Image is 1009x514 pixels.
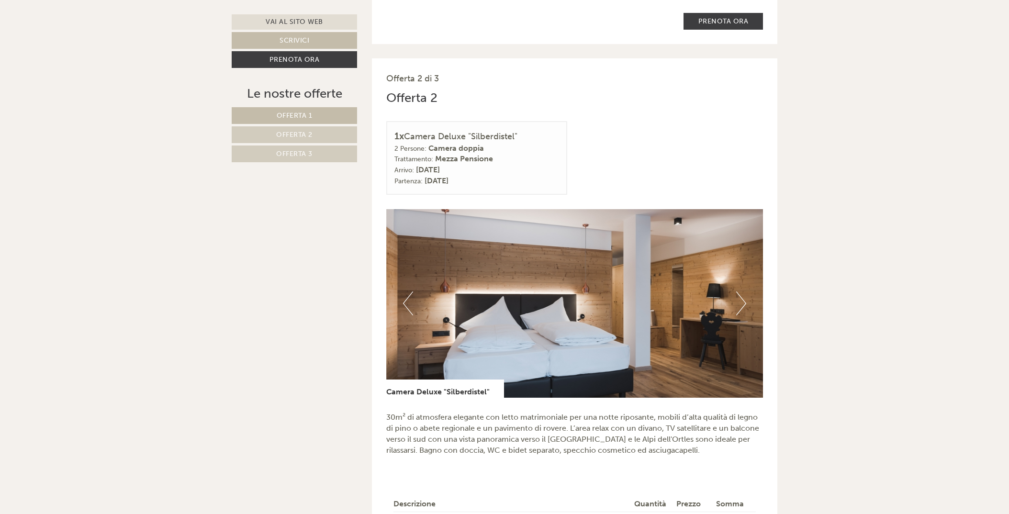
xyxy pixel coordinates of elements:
a: Scrivici [232,32,357,49]
small: Trattamento: [394,155,433,163]
th: Quantità [630,497,673,512]
p: 30m² di atmosfera elegante con letto matrimoniale per una notte riposante, mobili d’alta qualità ... [386,412,763,456]
b: Mezza Pensione [435,154,493,163]
span: Offerta 2 [276,131,313,139]
span: Offerta 1 [277,112,313,120]
th: Somma [712,497,756,512]
b: 1x [394,130,404,142]
b: Camera doppia [428,144,484,153]
div: domenica [162,7,215,23]
small: Partenza: [394,177,423,185]
button: Invia [329,252,378,269]
div: Camera Deluxe "Silberdistel" [386,380,504,398]
button: Next [736,291,746,315]
a: Vai al sito web [232,14,357,30]
div: Le nostre offerte [232,85,357,102]
a: Prenota ora [684,13,763,30]
small: 2 Persone: [394,145,426,153]
div: Buon giorno, come possiamo aiutarla? [7,26,156,55]
span: Offerta 3 [276,150,313,158]
th: Descrizione [393,497,630,512]
span: Offerta 2 di 3 [386,73,439,84]
div: Hotel [GEOGRAPHIC_DATA] [14,28,151,35]
th: Prezzo [673,497,712,512]
b: [DATE] [425,176,448,185]
div: Camera Deluxe "Silberdistel" [394,129,560,143]
small: Arrivo: [394,166,414,174]
div: Offerta 2 [386,89,437,107]
button: Previous [403,291,413,315]
b: [DATE] [416,165,440,174]
img: image [386,209,763,398]
a: Prenota ora [232,51,357,68]
small: 11:21 [14,46,151,53]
